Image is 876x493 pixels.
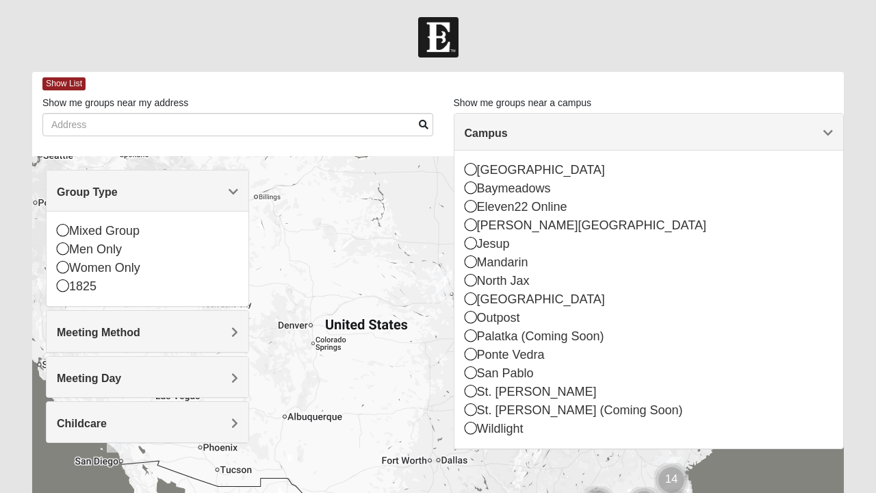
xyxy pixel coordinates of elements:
[454,114,844,151] div: Campus
[57,259,238,277] div: Women Only
[47,402,248,442] div: Childcare
[465,216,834,235] div: [PERSON_NAME][GEOGRAPHIC_DATA]
[465,364,834,383] div: San Pablo
[465,161,834,179] div: [GEOGRAPHIC_DATA]
[57,418,107,429] span: Childcare
[465,235,834,253] div: Jesup
[57,372,121,384] span: Meeting Day
[454,151,844,448] div: Campus
[47,357,248,397] div: Meeting Day
[454,96,592,110] label: Show me groups near a campus
[57,186,118,198] span: Group Type
[57,277,238,296] div: 1825
[57,222,238,240] div: Mixed Group
[465,327,834,346] div: Palatka (Coming Soon)
[465,253,834,272] div: Mandarin
[465,383,834,401] div: St. [PERSON_NAME]
[47,170,248,211] div: Group Type
[465,309,834,327] div: Outpost
[42,77,86,90] span: Show List
[465,198,834,216] div: Eleven22 Online
[465,290,834,309] div: [GEOGRAPHIC_DATA]
[465,272,834,290] div: North Jax
[47,311,248,351] div: Meeting Method
[465,127,508,139] span: Campus
[465,179,834,198] div: Baymeadows
[430,266,458,300] div: Mens Hultgren 68022
[42,96,188,110] label: Show me groups near my address
[465,401,834,420] div: St. [PERSON_NAME] (Coming Soon)
[42,113,433,136] input: Address
[418,17,459,58] img: Church of Eleven22 Logo
[465,346,834,364] div: Ponte Vedra
[57,240,238,259] div: Men Only
[57,327,140,338] span: Meeting Method
[465,420,834,438] div: Wildlight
